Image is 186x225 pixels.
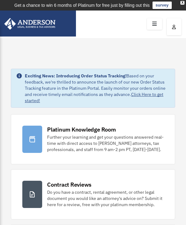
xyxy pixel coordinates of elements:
a: Click Here to get started! [25,92,163,103]
div: Do you have a contract, rental agreement, or other legal document you would like an attorney's ad... [47,189,164,208]
div: Based on your feedback, we're thrilled to announce the launch of our new Order Status Tracking fe... [25,73,170,104]
div: Platinum Knowledge Room [47,126,116,133]
a: Platinum Knowledge Room Further your learning and get your questions answered real-time with dire... [11,114,175,164]
strong: Exciting News: Introducing Order Status Tracking! [25,73,126,79]
div: Further your learning and get your questions answered real-time with direct access to [PERSON_NAM... [47,134,164,153]
a: Contract Reviews Do you have a contract, rental agreement, or other legal document you would like... [11,169,175,219]
div: Get a chance to win 6 months of Platinum for free just by filling out this [14,2,150,9]
a: survey [153,2,172,9]
div: close [180,1,184,5]
div: Contract Reviews [47,181,91,188]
